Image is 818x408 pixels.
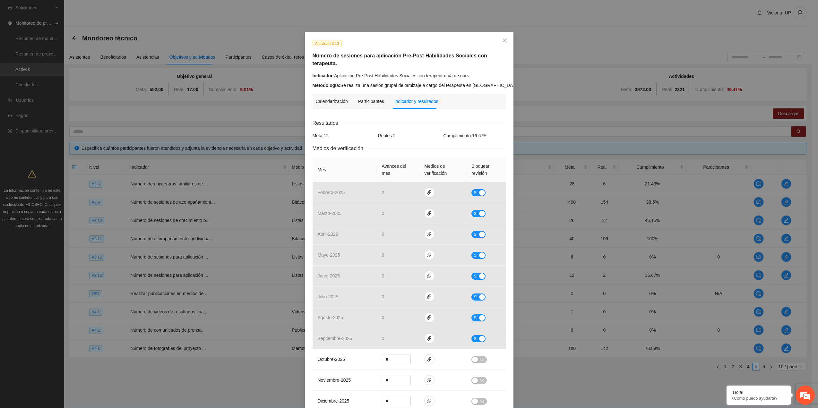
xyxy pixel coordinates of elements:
[382,190,384,195] span: 2
[382,211,384,216] span: 0
[313,40,342,47] span: Actividad 3.13
[394,98,438,105] div: Indicador y resultados
[313,83,340,88] strong: Metodología:
[313,73,334,78] strong: Indicador:
[479,356,484,363] span: No
[425,398,434,404] span: paper-clip
[313,119,343,127] span: Resultados
[479,398,484,405] span: No
[382,232,384,237] span: 0
[358,98,384,105] div: Participantes
[424,375,435,385] button: paper-clip
[474,335,478,342] span: Sí
[474,210,478,217] span: Sí
[316,98,348,105] div: Calendarización
[442,132,507,139] div: Cumplimiento: 16.67 %
[382,336,384,341] span: 0
[382,315,384,320] span: 0
[479,377,484,384] span: No
[466,157,505,182] th: Bloquear revisión
[318,398,349,404] span: diciembre - 2025
[419,157,466,182] th: Medios de verificación
[313,157,377,182] th: Mes
[474,189,478,196] span: Sí
[313,82,506,89] div: Se realiza una sesión grupal de tamizaje a cargo del terapeuta en [GEOGRAPHIC_DATA]
[474,293,478,301] span: Sí
[425,357,434,362] span: paper-clip
[425,315,434,320] span: paper-clip
[313,72,506,79] div: Aplicación Pre-Post Habilidades Sociales con terapeuta. Va de nuez
[318,252,340,258] span: mayo - 2025
[318,273,340,278] span: junio - 2025
[313,52,506,67] h5: Número de sesiones para aplicación Pre-Post Habilidades Sociales con terapeuta.
[424,396,435,406] button: paper-clip
[318,378,351,383] span: noviembre - 2025
[425,273,434,278] span: paper-clip
[424,354,435,364] button: paper-clip
[424,312,435,323] button: paper-clip
[318,190,345,195] span: febrero - 2025
[731,396,786,401] p: ¿Cómo puedo ayudarte?
[474,252,478,259] span: Sí
[502,38,507,43] span: close
[424,208,435,218] button: paper-clip
[318,357,345,362] span: octubre - 2025
[425,294,434,299] span: paper-clip
[474,314,478,321] span: Sí
[377,157,419,182] th: Avances del mes
[382,252,384,258] span: 0
[318,211,342,216] span: marzo - 2025
[424,271,435,281] button: paper-clip
[474,273,478,280] span: Sí
[424,292,435,302] button: paper-clip
[425,232,434,237] span: paper-clip
[382,294,384,299] span: 0
[474,231,478,238] span: Sí
[318,315,343,320] span: agosto - 2025
[425,211,434,216] span: paper-clip
[311,132,376,139] div: Meta: 12
[318,336,352,341] span: septiembre - 2025
[313,144,368,152] span: Medios de verificación
[424,229,435,239] button: paper-clip
[425,378,434,383] span: paper-clip
[425,336,434,341] span: paper-clip
[731,390,786,395] div: ¡Hola!
[378,133,396,138] span: Reales: 2
[424,187,435,198] button: paper-clip
[424,333,435,344] button: paper-clip
[318,294,339,299] span: julio - 2025
[382,273,384,278] span: 0
[318,232,338,237] span: abril - 2025
[425,252,434,258] span: paper-clip
[424,250,435,260] button: paper-clip
[425,190,434,195] span: paper-clip
[496,32,513,49] button: Close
